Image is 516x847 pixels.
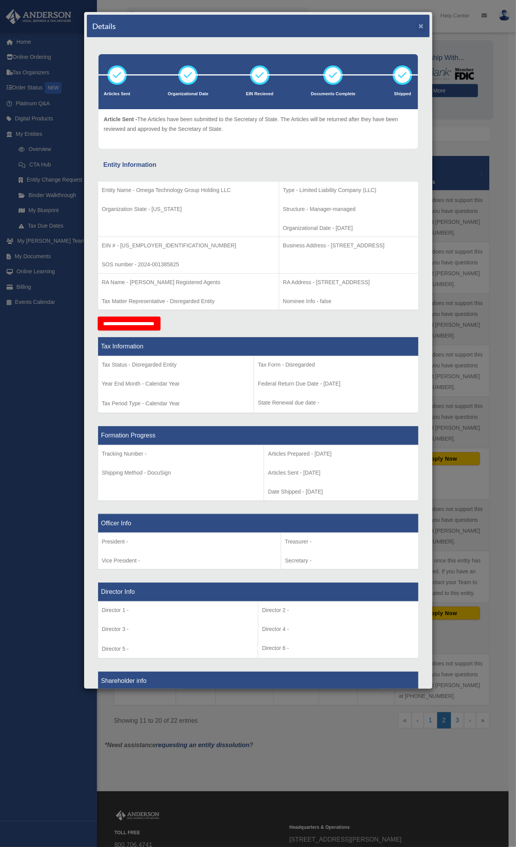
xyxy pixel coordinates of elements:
[93,21,116,31] h4: Details
[102,360,250,370] p: Tax Status - Disregarded Entity
[102,379,250,389] p: Year End Month - Calendar Year
[258,398,414,408] p: State Renewal due date -
[283,204,414,214] p: Structure - Manager-managed
[102,449,260,459] p: Tracking Number -
[104,90,130,98] p: Articles Sent
[102,278,275,287] p: RA Name - [PERSON_NAME] Registered Agents
[283,241,414,250] p: Business Address - [STREET_ADDRESS]
[311,90,356,98] p: Documents Complete
[283,185,414,195] p: Type - Limited Liability Company (LLC)
[285,537,414,547] p: Treasurer -
[268,468,414,478] p: Articles Sent - [DATE]
[102,260,275,269] p: SOS number - 2024-001385825
[102,468,260,478] p: Shipping Method - DocuSign
[258,379,414,389] p: Federal Return Due Date - [DATE]
[98,672,418,691] th: Shareholder info
[102,241,275,250] p: EIN # - [US_EMPLOYER_IDENTIFICATION_NUMBER]
[262,605,414,615] p: Director 2 -
[262,643,414,653] p: Director 6 -
[268,449,414,459] p: Articles Prepared - [DATE]
[393,90,412,98] p: Shipped
[102,204,275,214] p: Organization State - [US_STATE]
[102,624,254,634] p: Director 3 -
[283,297,414,306] p: Nominee Info - false
[98,337,418,356] th: Tax Information
[98,426,418,445] th: Formation Progress
[104,159,413,170] div: Entity Information
[258,360,414,370] p: Tax Form - Disregarded
[283,223,414,233] p: Organizational Date - [DATE]
[104,115,412,134] p: The Articles have been submitted to the Secretary of State. The Articles will be returned after t...
[102,556,277,566] p: Vice President -
[246,90,273,98] p: EIN Recieved
[262,624,414,634] p: Director 4 -
[98,583,418,602] th: Director Info
[104,116,137,122] span: Article Sent -
[168,90,209,98] p: Organizational Date
[98,514,418,533] th: Officer Info
[283,278,414,287] p: RA Address - [STREET_ADDRESS]
[98,602,258,659] td: Director 5 -
[102,605,254,615] p: Director 1 -
[102,297,275,306] p: Tax Matter Representative - Disregarded Entity
[285,556,414,566] p: Secretary -
[102,185,275,195] p: Entity Name - Omega Technology Group Holding LLC
[102,537,277,547] p: President -
[268,487,414,497] p: Date Shipped - [DATE]
[98,356,254,413] td: Tax Period Type - Calendar Year
[419,22,424,30] button: ×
